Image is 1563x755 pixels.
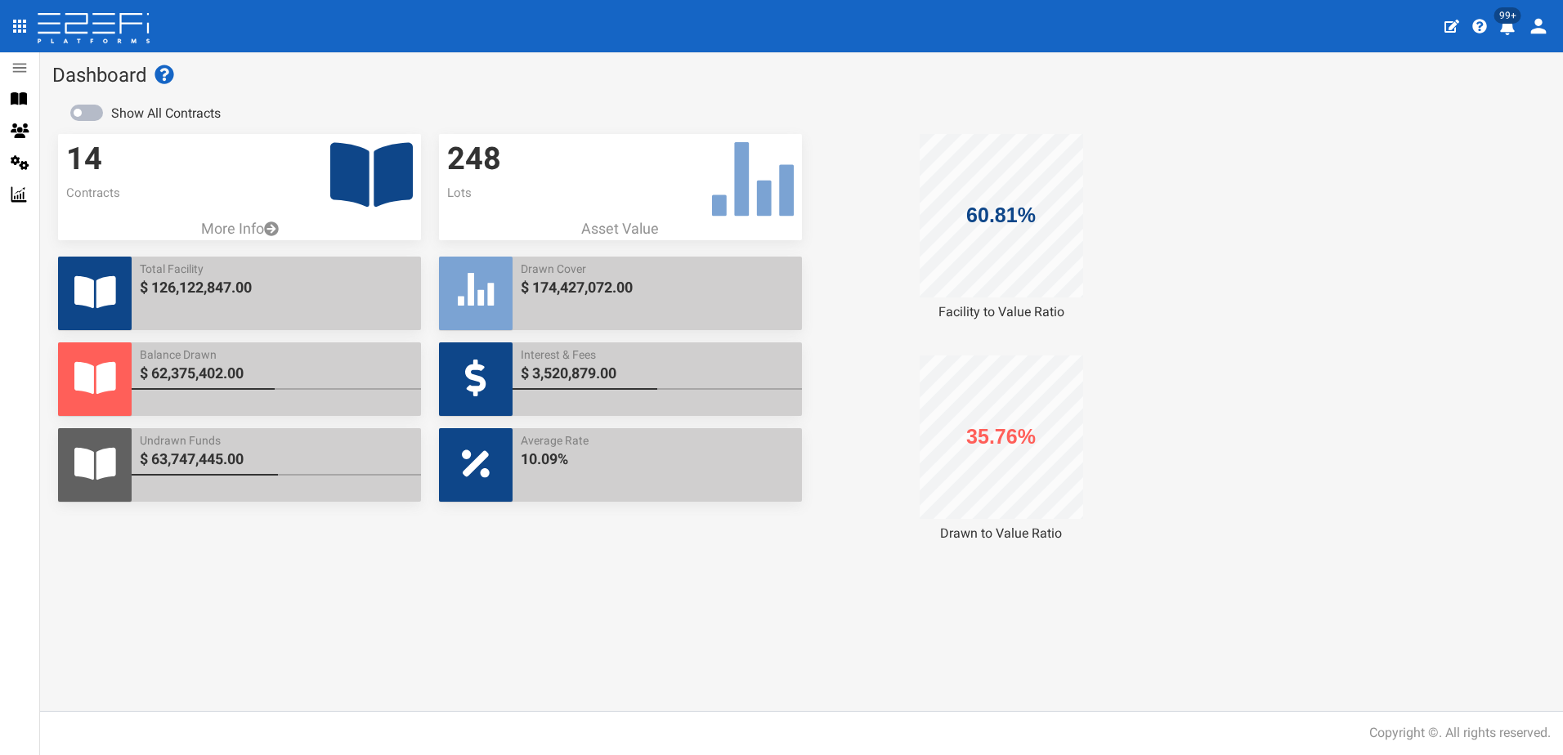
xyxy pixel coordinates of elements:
[58,218,421,239] a: More Info
[140,449,413,470] span: $ 63,747,445.00
[52,65,1551,86] h1: Dashboard
[521,363,794,384] span: $ 3,520,879.00
[66,142,413,176] h3: 14
[111,105,221,123] label: Show All Contracts
[521,449,794,470] span: 10.09%
[140,277,413,298] span: $ 126,122,847.00
[447,142,794,176] h3: 248
[521,346,794,363] span: Interest & Fees
[447,185,794,202] p: Lots
[1369,724,1551,743] div: Copyright ©. All rights reserved.
[521,261,794,277] span: Drawn Cover
[66,185,413,202] p: Contracts
[140,432,413,449] span: Undrawn Funds
[140,363,413,384] span: $ 62,375,402.00
[140,346,413,363] span: Balance Drawn
[820,525,1183,543] div: Drawn to Value Ratio
[140,261,413,277] span: Total Facility
[439,218,802,239] p: Asset Value
[521,277,794,298] span: $ 174,427,072.00
[820,303,1183,322] div: Facility to Value Ratio
[521,432,794,449] span: Average Rate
